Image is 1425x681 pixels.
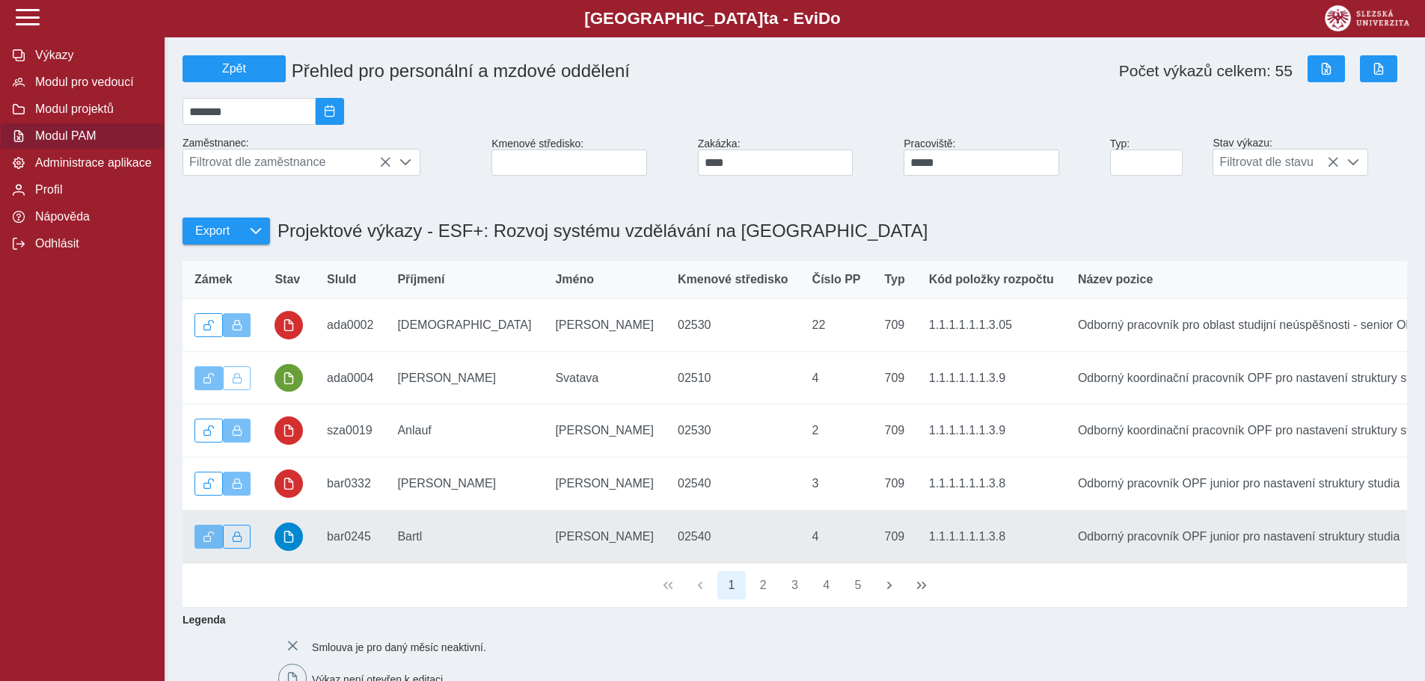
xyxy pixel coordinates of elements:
[555,273,594,286] span: Jméno
[223,366,251,390] button: Uzamknout lze pouze výkaz, který je podepsán a schválen.
[315,351,385,404] td: ada0004
[223,525,251,549] button: Uzamknout lze pouze výkaz, který je podepsán a schválen.
[312,641,486,653] span: Smlouva je pro daný měsíc neaktivní.
[194,472,223,496] button: Odemknout výkaz.
[898,132,1104,182] div: Pracoviště:
[223,472,251,496] button: Výkaz uzamčen.
[692,132,898,182] div: Zakázka:
[812,571,841,600] button: 4
[223,419,251,443] button: Výkaz uzamčen.
[223,313,251,337] button: Výkaz uzamčen.
[45,9,1380,28] b: [GEOGRAPHIC_DATA] a - Evi
[31,49,152,62] span: Výkazy
[1104,132,1207,182] div: Typ:
[830,9,841,28] span: o
[666,299,800,352] td: 02530
[195,224,230,238] span: Export
[800,457,873,511] td: 3
[917,404,1066,457] td: 1.1.1.1.1.1.3.9
[666,457,800,511] td: 02540
[800,351,873,404] td: 4
[543,299,666,352] td: [PERSON_NAME]
[31,210,152,224] span: Nápověda
[31,183,152,197] span: Profil
[917,299,1066,352] td: 1.1.1.1.1.1.3.05
[666,404,800,457] td: 02530
[873,457,917,511] td: 709
[286,55,904,87] h1: Přehled pro personální a mzdové oddělení
[800,299,873,352] td: 22
[275,469,303,498] button: uzamčeno
[385,457,543,511] td: [PERSON_NAME]
[543,351,666,404] td: Svatava
[316,98,344,125] button: 2025/09
[385,299,543,352] td: [DEMOGRAPHIC_DATA]
[1360,55,1397,82] button: Export do PDF
[275,311,303,339] button: uzamčeno
[183,55,286,82] button: Zpět
[31,102,152,116] span: Modul projektů
[385,404,543,457] td: Anlauf
[678,273,788,286] span: Kmenové středisko
[1325,5,1409,31] img: logo_web_su.png
[812,273,861,286] span: Číslo PP
[315,299,385,352] td: ada0002
[1308,55,1345,82] button: Export do Excelu
[385,351,543,404] td: [PERSON_NAME]
[781,571,809,600] button: 3
[543,404,666,457] td: [PERSON_NAME]
[763,9,768,28] span: t
[397,273,444,286] span: Příjmení
[315,404,385,457] td: sza0019
[31,76,152,89] span: Modul pro vedoucí
[315,457,385,511] td: bar0332
[543,510,666,563] td: [PERSON_NAME]
[844,571,872,600] button: 5
[917,457,1066,511] td: 1.1.1.1.1.1.3.8
[917,351,1066,404] td: 1.1.1.1.1.1.3.9
[873,404,917,457] td: 709
[275,364,303,392] button: podepsáno
[666,510,800,563] td: 02540
[873,351,917,404] td: 709
[31,129,152,143] span: Modul PAM
[31,156,152,170] span: Administrace aplikace
[717,571,746,600] button: 1
[275,523,303,551] button: schváleno
[873,299,917,352] td: 709
[315,510,385,563] td: bar0245
[385,510,543,563] td: Bartl
[183,218,242,244] button: Export
[275,416,303,445] button: uzamčeno
[270,213,928,249] h1: Projektové výkazy - ESF+: Rozvoj systému vzdělávání na [GEOGRAPHIC_DATA]
[1207,131,1413,182] div: Stav výkazu:
[194,525,223,549] button: Výkaz je odemčen.
[818,9,830,28] span: D
[543,457,666,511] td: [PERSON_NAME]
[275,273,300,286] span: Stav
[327,273,356,286] span: SluId
[194,366,223,390] button: Výkaz je odemčen.
[183,150,391,175] span: Filtrovat dle zaměstnance
[31,237,152,250] span: Odhlásit
[800,510,873,563] td: 4
[194,419,223,443] button: Odemknout výkaz.
[917,510,1066,563] td: 1.1.1.1.1.1.3.8
[666,351,800,404] td: 02510
[485,132,692,182] div: Kmenové středisko:
[800,404,873,457] td: 2
[929,273,1054,286] span: Kód položky rozpočtu
[194,313,223,337] button: Odemknout výkaz.
[1213,150,1339,175] span: Filtrovat dle stavu
[189,62,279,76] span: Zpět
[1078,273,1153,286] span: Název pozice
[194,273,233,286] span: Zámek
[749,571,777,600] button: 2
[177,608,1401,632] b: Legenda
[873,510,917,563] td: 709
[885,273,905,286] span: Typ
[1119,62,1293,80] span: Počet výkazů celkem: 55
[177,131,485,182] div: Zaměstnanec:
